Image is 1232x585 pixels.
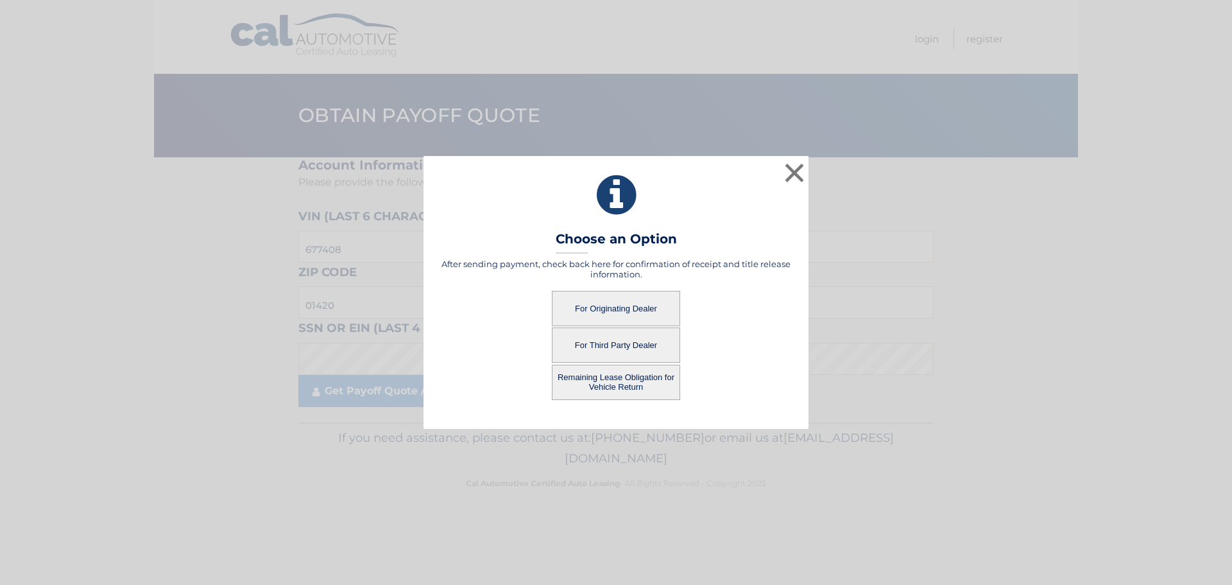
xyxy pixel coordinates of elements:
button: Remaining Lease Obligation for Vehicle Return [552,365,680,400]
h3: Choose an Option [556,231,677,254]
button: For Originating Dealer [552,291,680,326]
button: × [782,160,807,186]
button: For Third Party Dealer [552,327,680,363]
h5: After sending payment, check back here for confirmation of receipt and title release information. [440,259,792,279]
